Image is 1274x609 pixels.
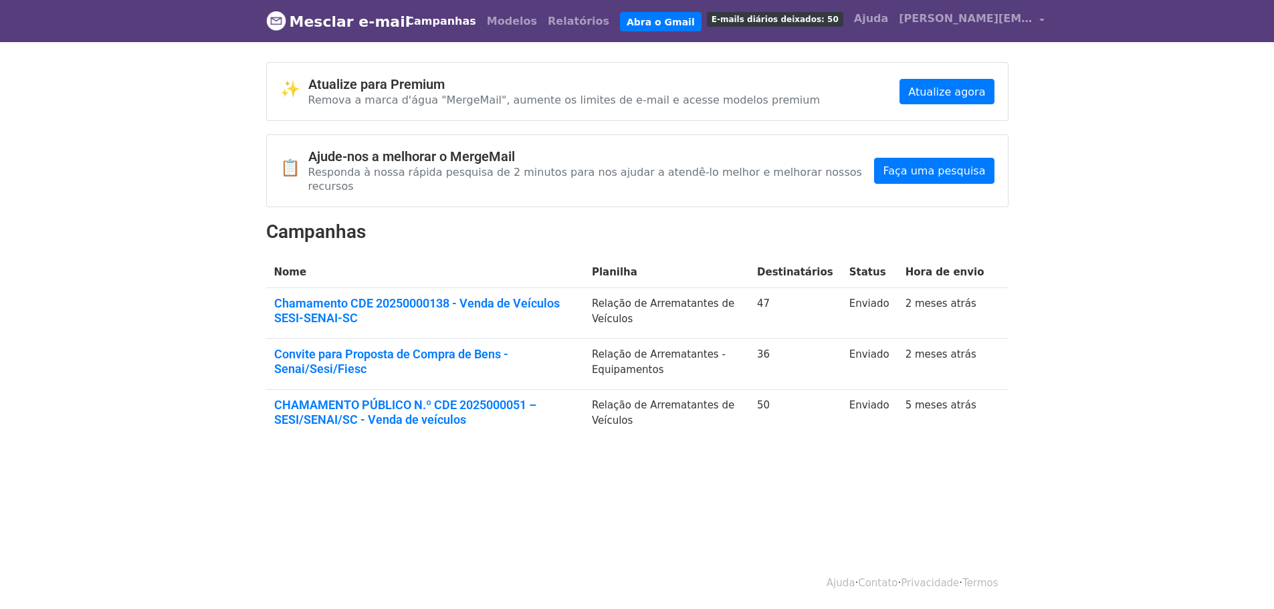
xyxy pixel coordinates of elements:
iframe: Widget de bate-papo [1207,545,1274,609]
a: 2 meses atrás [906,297,976,310]
font: [PERSON_NAME][EMAIL_ADDRESS][DOMAIN_NAME] [899,12,1207,25]
a: [PERSON_NAME][EMAIL_ADDRESS][DOMAIN_NAME] [893,5,1050,37]
font: Hora de envio [906,266,984,278]
a: Modelos [482,8,542,35]
font: 36 [757,348,770,360]
font: 50 [757,399,770,411]
a: E-mails diários deixados: 50 [702,5,849,32]
font: Destinatários [757,266,833,278]
a: 5 meses atrás [906,399,976,411]
font: Remova a marca d'água "MergeMail", aumente os limites de e-mail e acesse modelos premium [308,94,821,106]
font: Mesclar e-mail [290,13,411,30]
td: Relação de Arrematantes de Veículos [584,288,749,339]
font: E-mails diários deixados: 50 [712,15,839,24]
a: Contato [858,577,897,589]
a: Mesclar e-mail [266,7,391,35]
font: · [959,577,962,589]
font: Abra o Gmail [627,16,695,27]
font: Planilha [592,266,637,278]
a: Privacidade [901,577,959,589]
img: Logotipo do MergeMail [266,11,286,31]
a: Faça uma pesquisa [874,158,994,184]
font: Nome [274,266,307,278]
a: Atualize agora [899,79,994,105]
a: Campanhas [401,8,482,35]
font: Faça uma pesquisa [883,164,985,177]
font: 47 [757,297,770,310]
font: ✨ [280,80,300,98]
a: CHAMAMENTO PÚBLICO N.º CDE 2025000051 – SESI/SENAI/SC - Venda de veículos [274,398,576,427]
a: Convite para Proposta de Compra de Bens - Senai/Sesi/Fiesc [274,347,576,376]
a: 2 meses atrás [906,348,976,360]
font: Ajude-nos a melhorar o MergeMail [308,148,515,164]
font: Ajuda [854,12,889,25]
a: Chamamento CDE 20250000138 - Venda de Veículos SESI-SENAI-SC [274,296,576,325]
a: Abra o Gmail [620,12,702,32]
font: Relatórios [548,15,609,27]
font: Enviado [849,348,889,360]
font: Atualize para Premium [308,76,445,92]
td: Relação de Arrematantes - Equipamentos [584,339,749,390]
a: Relatórios [542,8,615,35]
a: Termos [962,577,998,589]
a: Ajuda [827,577,855,589]
font: Relação de Arrematantes de Veículos [592,399,734,427]
font: Status [849,266,886,278]
font: Enviado [849,399,889,411]
font: Campanhas [266,221,366,243]
font: Responda à nossa rápida pesquisa de 2 minutos para nos ajudar a atendê-lo melhor e melhorar nosso... [308,166,862,193]
a: Ajuda [849,5,894,32]
font: Campanhas [406,15,476,27]
font: Atualize agora [908,85,985,98]
font: 📋 [280,158,300,177]
font: Enviado [849,297,889,310]
font: Modelos [487,15,537,27]
font: · [855,577,858,589]
font: · [898,577,901,589]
